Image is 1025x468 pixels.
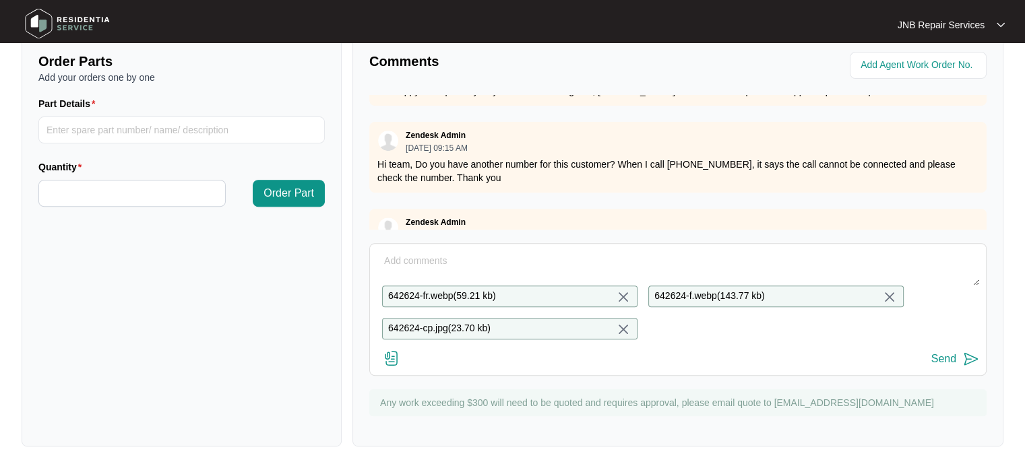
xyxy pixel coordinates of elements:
[377,158,979,185] p: Hi team, Do you have another number for this customer? When I call [PHONE_NUMBER], it says the ca...
[38,97,101,110] label: Part Details
[263,185,314,201] span: Order Part
[997,22,1005,28] img: dropdown arrow
[615,321,631,337] img: close
[39,180,225,206] input: Quantity
[20,3,115,44] img: residentia service logo
[406,217,466,228] p: Zendesk Admin
[38,160,87,174] label: Quantity
[881,289,898,305] img: close
[931,353,956,365] div: Send
[406,144,468,152] p: [DATE] 09:15 AM
[963,351,979,367] img: send-icon.svg
[369,52,669,71] p: Comments
[861,57,979,73] input: Add Agent Work Order No.
[615,289,631,305] img: close
[383,350,400,366] img: file-attachment-doc.svg
[931,350,979,368] button: Send
[388,321,491,336] p: 642624-cp.jpg ( 23.70 kb )
[654,289,764,304] p: 642624-f.webp ( 143.77 kb )
[898,18,985,32] p: JNB Repair Services
[38,116,325,143] input: Part Details
[378,131,398,151] img: user.svg
[253,180,325,207] button: Order Part
[388,289,496,304] p: 642624-fr.webp ( 59.21 kb )
[38,52,325,71] p: Order Parts
[406,130,466,141] p: Zendesk Admin
[38,71,325,84] p: Add your orders one by one
[378,218,398,238] img: user.svg
[380,396,980,409] p: Any work exceeding $300 will need to be quoted and requires approval, please email quote to [EMAI...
